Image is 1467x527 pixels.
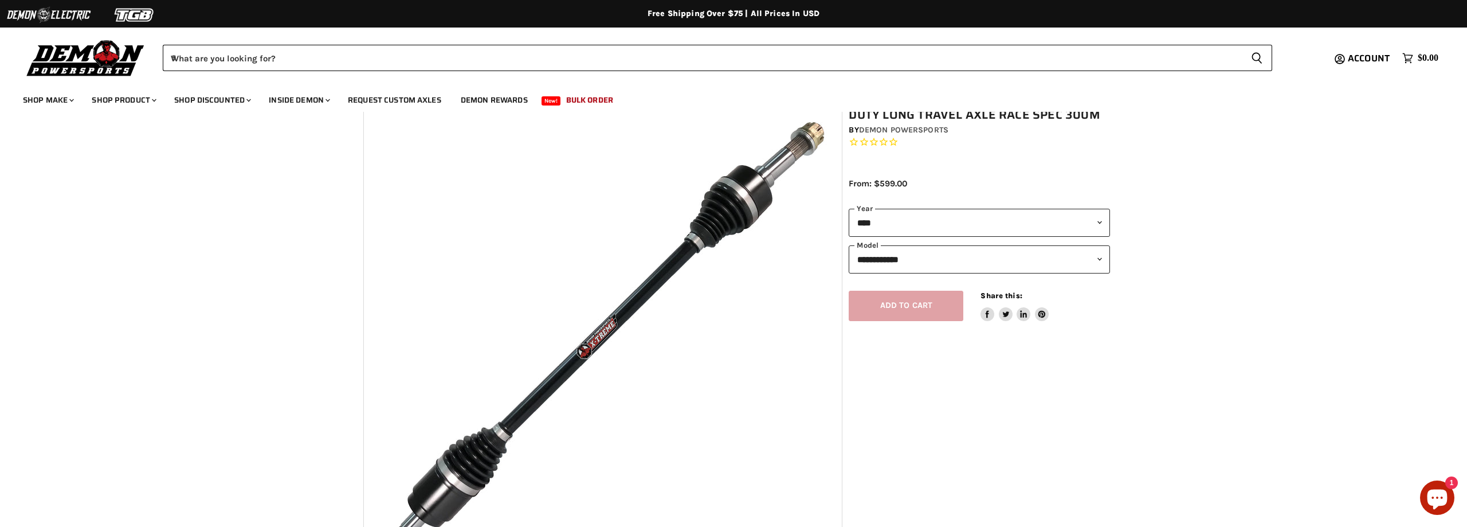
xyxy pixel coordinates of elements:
select: year [849,209,1110,237]
div: Free Shipping Over $75 | All Prices In USD [275,9,1192,19]
input: When autocomplete results are available use up and down arrows to review and enter to select [163,45,1242,71]
span: From: $599.00 [849,178,907,189]
a: Shop Product [83,88,163,112]
span: Account [1348,51,1390,65]
span: $0.00 [1418,53,1438,64]
aside: Share this: [980,291,1049,321]
select: modal-name [849,245,1110,274]
form: Product [163,45,1272,71]
div: by [849,124,1110,136]
a: Inside Demon [260,88,337,112]
img: TGB Logo 2 [92,4,178,26]
a: Bulk Order [558,88,622,112]
span: New! [542,96,561,106]
a: Request Custom Axles [339,88,450,112]
img: Demon Powersports [23,37,148,78]
h1: Yamaha YXZ 1000R Demon Xtreme Heavy Duty Long Travel Axle Race Spec 300M [849,93,1110,122]
button: Search [1242,45,1272,71]
a: Shop Make [14,88,81,112]
inbox-online-store-chat: Shopify online store chat [1417,481,1458,518]
a: Shop Discounted [166,88,258,112]
ul: Main menu [14,84,1435,112]
a: Demon Rewards [452,88,536,112]
a: $0.00 [1397,50,1444,67]
span: Rated 0.0 out of 5 stars 0 reviews [849,136,1110,149]
img: Demon Electric Logo 2 [6,4,92,26]
a: Account [1343,53,1397,64]
span: Share this: [980,291,1022,300]
a: Demon Powersports [859,125,948,135]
